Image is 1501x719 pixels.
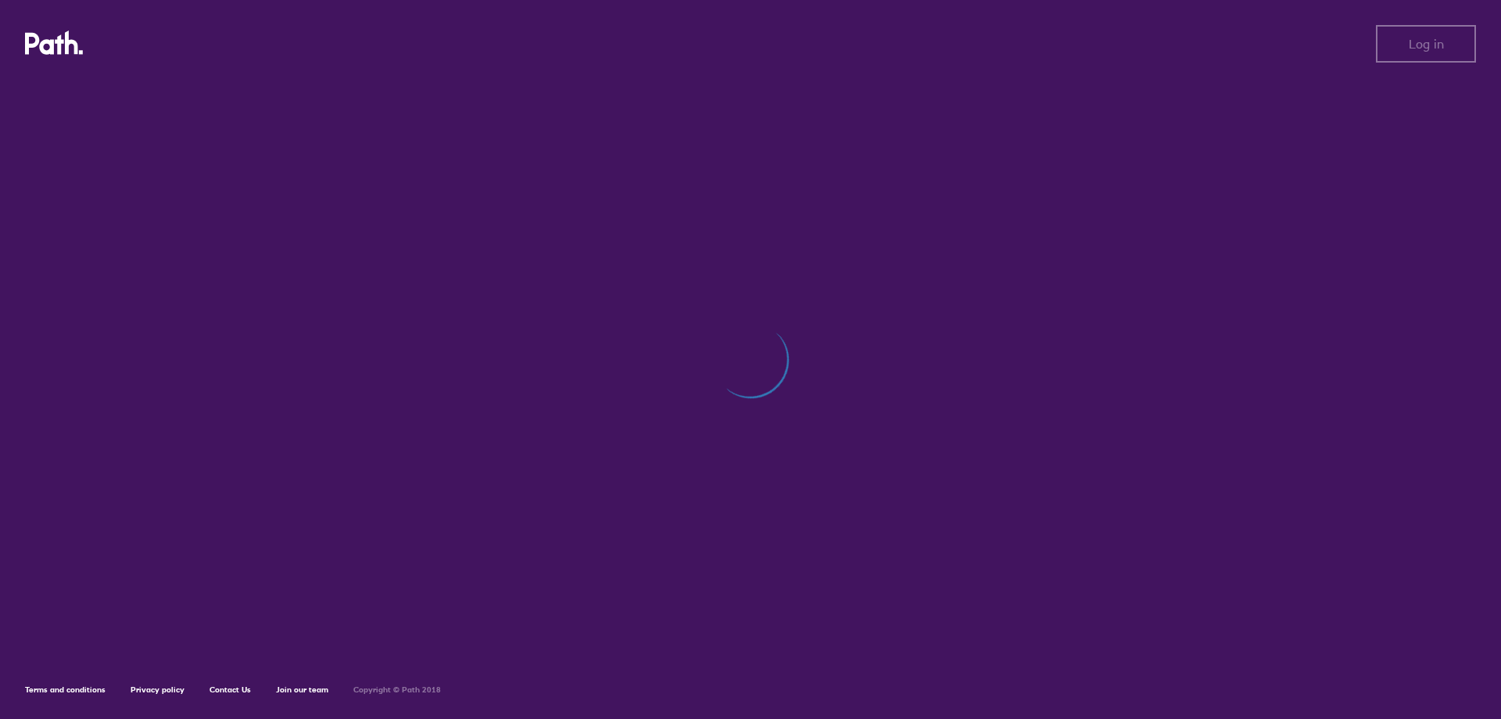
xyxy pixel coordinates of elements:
[1376,25,1476,63] button: Log in
[276,685,328,695] a: Join our team
[131,685,184,695] a: Privacy policy
[353,685,441,695] h6: Copyright © Path 2018
[25,685,106,695] a: Terms and conditions
[1409,37,1444,51] span: Log in
[210,685,251,695] a: Contact Us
